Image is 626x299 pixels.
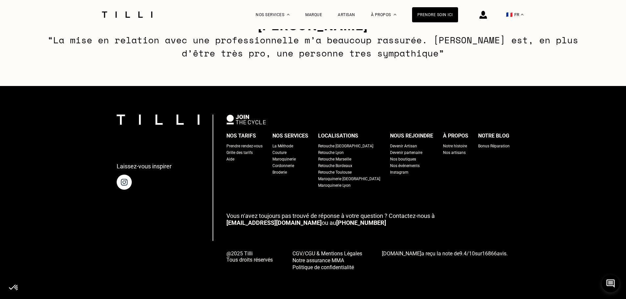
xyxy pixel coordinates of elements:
span: / [459,250,475,257]
a: Notre histoire [443,143,467,149]
img: Menu déroulant [287,14,290,15]
span: @2025 Tilli [226,250,273,257]
span: 🇫🇷 [506,11,513,18]
a: Maroquinerie [GEOGRAPHIC_DATA] [318,176,380,182]
span: [DOMAIN_NAME] [382,250,421,257]
img: page instagram de Tilli une retoucherie à domicile [117,175,132,190]
a: Instagram [390,169,408,176]
a: Nos artisans [443,149,466,156]
div: Localisations [318,131,358,141]
a: Marque [305,12,322,17]
a: Artisan [338,12,355,17]
span: a reçu la note de sur avis. [382,250,508,257]
a: Notre assurance MMA [292,257,362,264]
span: CGV/CGU & Mentions Légales [292,250,362,257]
span: 10 [469,250,475,257]
img: Menu déroulant à propos [394,14,396,15]
a: Cordonnerie [272,162,294,169]
span: Vous n‘avez toujours pas trouvé de réponse à votre question ? Contactez-nous à [226,212,435,219]
a: Retouche Toulouse [318,169,352,176]
img: logo Tilli [117,115,199,125]
span: Politique de confidentialité [292,264,354,270]
a: Prendre rendez-vous [226,143,263,149]
img: icône connexion [479,11,487,19]
a: Retouche [GEOGRAPHIC_DATA] [318,143,373,149]
a: Bonus Réparation [478,143,510,149]
a: Nos événements [390,162,420,169]
p: ou au [226,212,510,226]
a: Couture [272,149,287,156]
p: “La mise en relation avec une professionnelle m’a beaucoup rassurée. [PERSON_NAME] est, en plus d... [45,33,581,60]
a: [PHONE_NUMBER] [336,219,386,226]
a: CGV/CGU & Mentions Légales [292,250,362,257]
div: Nous rejoindre [390,131,433,141]
a: Broderie [272,169,287,176]
span: 16866 [482,250,497,257]
a: Retouche Lyon [318,149,344,156]
img: menu déroulant [521,14,523,15]
a: La Méthode [272,143,293,149]
a: Maroquinerie Lyon [318,182,351,189]
a: Politique de confidentialité [292,264,362,270]
a: Aide [226,156,234,162]
a: Devenir partenaire [390,149,422,156]
div: Nos tarifs [226,131,256,141]
a: Nos boutiques [390,156,416,162]
p: Laissez-vous inspirer [117,163,172,170]
span: Notre assurance MMA [292,257,344,264]
a: Grille des tarifs [226,149,253,156]
a: Maroquinerie [272,156,296,162]
a: [EMAIL_ADDRESS][DOMAIN_NAME] [226,219,322,226]
a: Retouche Bordeaux [318,162,352,169]
div: Notre blog [478,131,509,141]
a: Retouche Marseille [318,156,351,162]
span: 9.4 [459,250,467,257]
a: Devenir Artisan [390,143,417,149]
div: Nos services [272,131,308,141]
img: logo Join The Cycle [226,115,266,124]
img: Logo du service de couturière Tilli [100,11,155,18]
div: À propos [443,131,468,141]
span: Tous droits réservés [226,257,273,263]
a: Prendre soin ici [412,7,458,22]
